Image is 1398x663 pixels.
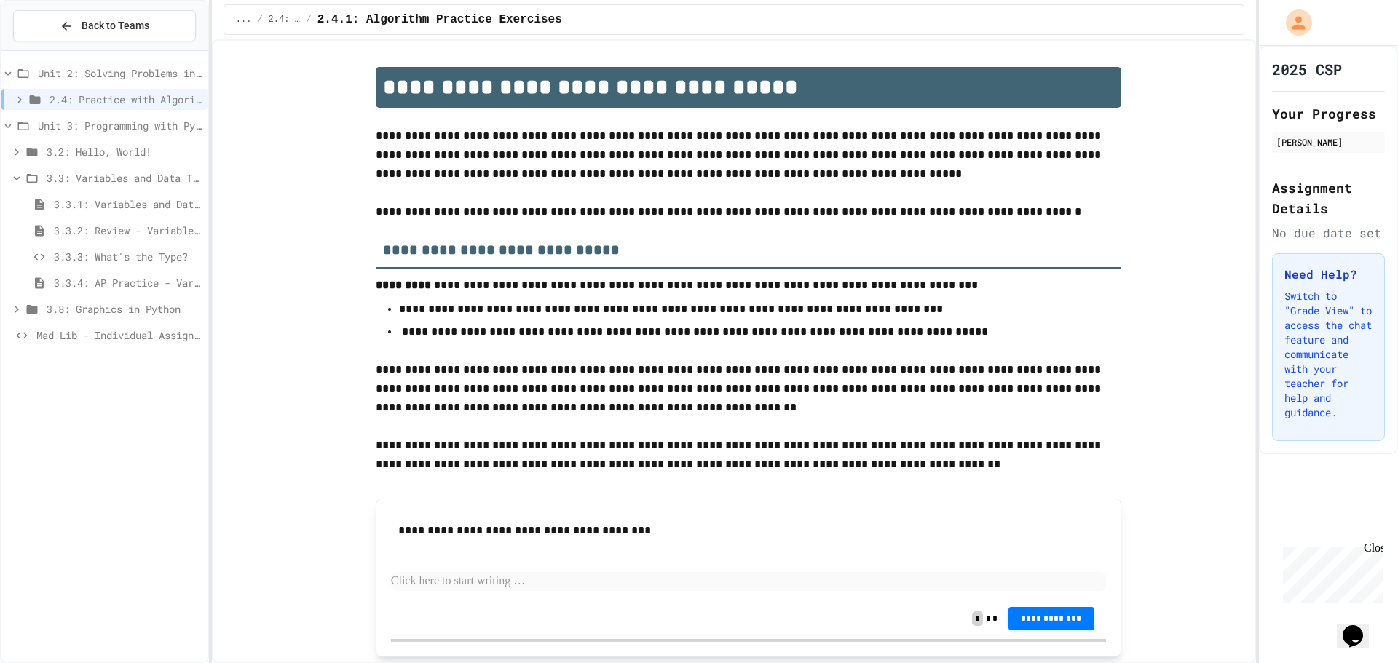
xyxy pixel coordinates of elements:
div: No due date set [1272,224,1385,242]
iframe: chat widget [1277,541,1383,603]
h3: Need Help? [1284,266,1373,283]
span: Unit 3: Programming with Python [38,118,202,133]
span: 3.3.4: AP Practice - Variables [54,275,202,290]
button: Back to Teams [13,10,196,41]
iframe: chat widget [1337,605,1383,648]
span: 2.4.1: Algorithm Practice Exercises [317,11,562,28]
span: 3.3.3: What's the Type? [54,249,202,264]
span: 3.8: Graphics in Python [47,301,202,317]
div: Chat with us now!Close [6,6,100,92]
h2: Your Progress [1272,103,1385,124]
span: / [307,14,312,25]
span: Back to Teams [82,18,149,33]
span: 2.4: Practice with Algorithms [269,14,301,25]
span: 2.4: Practice with Algorithms [50,92,202,107]
h1: 2025 CSP [1272,59,1342,79]
span: 3.2: Hello, World! [47,144,202,159]
span: Unit 2: Solving Problems in Computer Science [38,65,202,81]
span: ... [236,14,252,25]
div: My Account [1271,6,1316,39]
div: [PERSON_NAME] [1276,135,1381,148]
p: Switch to "Grade View" to access the chat feature and communicate with your teacher for help and ... [1284,289,1373,420]
span: 3.3.1: Variables and Data Types [54,196,202,212]
span: 3.3.2: Review - Variables and Data Types [54,223,202,238]
span: 3.3: Variables and Data Types [47,170,202,186]
span: / [257,14,262,25]
h2: Assignment Details [1272,178,1385,218]
span: Mad Lib - Individual Assignment [36,327,202,343]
